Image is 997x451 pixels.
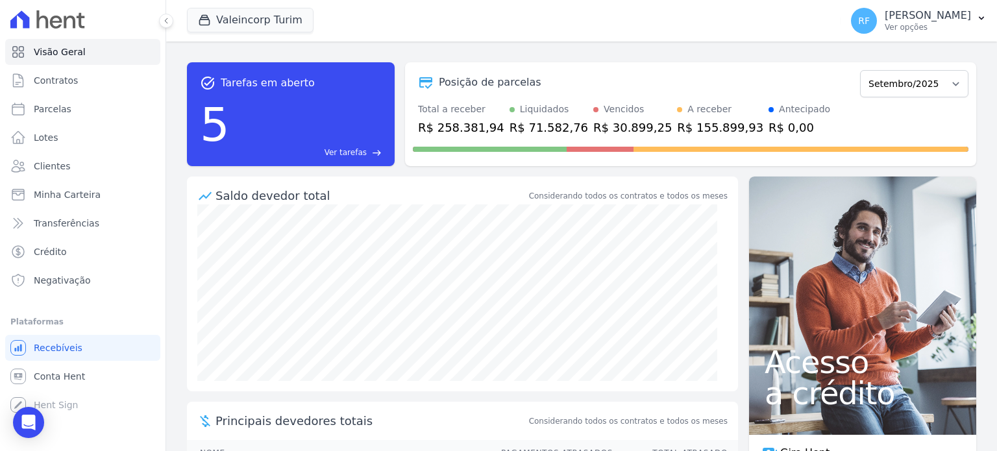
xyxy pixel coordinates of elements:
div: Liquidados [520,103,569,116]
a: Visão Geral [5,39,160,65]
div: Open Intercom Messenger [13,407,44,438]
span: Parcelas [34,103,71,116]
span: task_alt [200,75,215,91]
span: Acesso [765,347,961,378]
a: Lotes [5,125,160,151]
a: Minha Carteira [5,182,160,208]
a: Crédito [5,239,160,265]
p: [PERSON_NAME] [885,9,971,22]
a: Parcelas [5,96,160,122]
span: Visão Geral [34,45,86,58]
span: Crédito [34,245,67,258]
div: R$ 71.582,76 [510,119,588,136]
span: Transferências [34,217,99,230]
div: A receber [687,103,732,116]
a: Transferências [5,210,160,236]
span: Lotes [34,131,58,144]
span: Clientes [34,160,70,173]
button: RF [PERSON_NAME] Ver opções [841,3,997,39]
span: Recebíveis [34,341,82,354]
div: Considerando todos os contratos e todos os meses [529,190,728,202]
div: Posição de parcelas [439,75,541,90]
span: Contratos [34,74,78,87]
a: Recebíveis [5,335,160,361]
span: Minha Carteira [34,188,101,201]
span: Conta Hent [34,370,85,383]
a: Clientes [5,153,160,179]
a: Conta Hent [5,363,160,389]
span: east [372,148,382,158]
a: Negativação [5,267,160,293]
span: Ver tarefas [325,147,367,158]
div: R$ 0,00 [769,119,830,136]
span: Considerando todos os contratos e todos os meses [529,415,728,427]
a: Ver tarefas east [235,147,382,158]
a: Contratos [5,67,160,93]
div: Vencidos [604,103,644,116]
span: Negativação [34,274,91,287]
div: 5 [200,91,230,158]
span: RF [858,16,870,25]
p: Ver opções [885,22,971,32]
span: Tarefas em aberto [221,75,315,91]
div: R$ 155.899,93 [677,119,763,136]
div: R$ 30.899,25 [593,119,672,136]
div: Antecipado [779,103,830,116]
span: a crédito [765,378,961,409]
div: R$ 258.381,94 [418,119,504,136]
div: Saldo devedor total [215,187,526,204]
button: Valeincorp Turim [187,8,314,32]
span: Principais devedores totais [215,412,526,430]
div: Plataformas [10,314,155,330]
div: Total a receber [418,103,504,116]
